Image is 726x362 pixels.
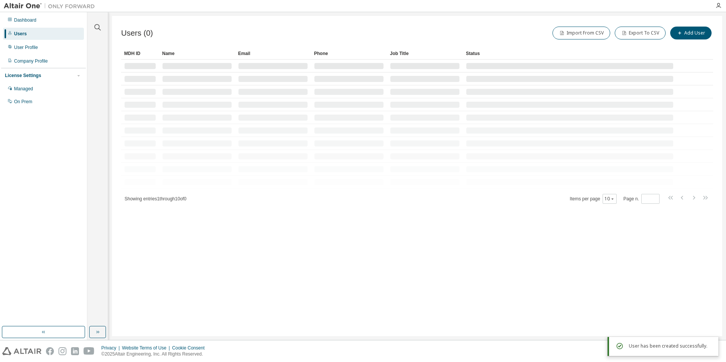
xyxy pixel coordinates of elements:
div: Name [162,47,232,60]
button: Import From CSV [552,27,610,39]
span: Items per page [570,194,617,204]
div: Managed [14,86,33,92]
div: Users [14,31,27,37]
p: © 2025 Altair Engineering, Inc. All Rights Reserved. [101,351,209,357]
img: altair_logo.svg [2,347,41,355]
div: Company Profile [14,58,48,64]
div: Job Title [390,47,460,60]
button: Export To CSV [615,27,666,39]
button: 10 [604,196,615,202]
div: User Profile [14,44,38,50]
img: facebook.svg [46,347,54,355]
img: youtube.svg [84,347,95,355]
img: Altair One [4,2,99,10]
div: Website Terms of Use [122,345,172,351]
img: linkedin.svg [71,347,79,355]
div: License Settings [5,72,41,79]
div: Cookie Consent [172,345,209,351]
div: On Prem [14,99,32,105]
span: Users (0) [121,29,153,38]
div: Status [466,47,674,60]
div: MDH ID [124,47,156,60]
div: User has been created successfully. [629,342,712,351]
div: Email [238,47,308,60]
div: Phone [314,47,384,60]
span: Page n. [623,194,660,204]
span: Showing entries 1 through 10 of 0 [125,196,186,201]
div: Privacy [101,345,122,351]
img: instagram.svg [58,347,66,355]
div: Dashboard [14,17,36,23]
button: Add User [670,27,712,39]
